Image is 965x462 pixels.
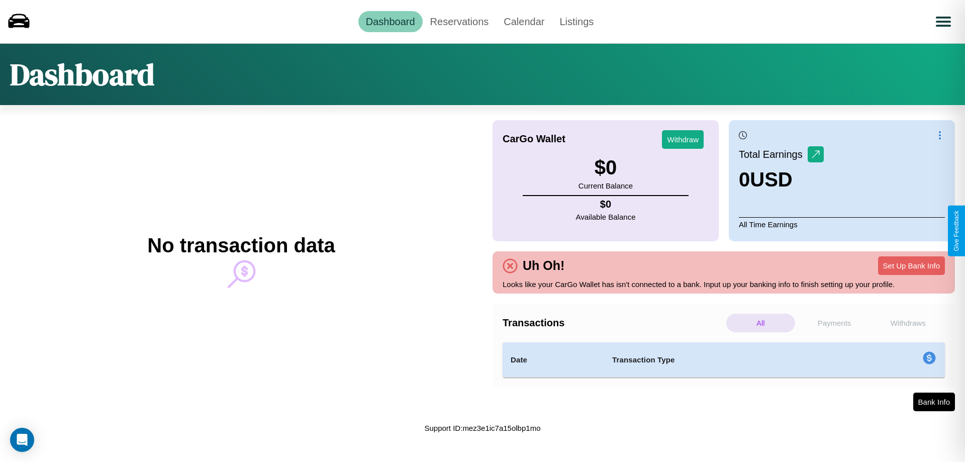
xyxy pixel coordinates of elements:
h4: Uh Oh! [518,258,569,273]
h4: Date [511,354,596,366]
h2: No transaction data [147,234,335,257]
h4: $ 0 [576,199,636,210]
a: Listings [552,11,601,32]
p: All [726,314,795,332]
h4: Transaction Type [612,354,840,366]
a: Reservations [423,11,497,32]
h4: Transactions [503,317,724,329]
button: Open menu [929,8,957,36]
h3: 0 USD [739,168,824,191]
a: Dashboard [358,11,423,32]
h1: Dashboard [10,54,154,95]
div: Give Feedback [953,211,960,251]
a: Calendar [496,11,552,32]
p: Current Balance [578,179,633,193]
p: Withdraws [874,314,942,332]
p: Available Balance [576,210,636,224]
div: Open Intercom Messenger [10,428,34,452]
table: simple table [503,342,945,378]
h3: $ 0 [578,156,633,179]
button: Bank Info [913,393,955,411]
button: Set Up Bank Info [878,256,945,275]
p: Total Earnings [739,145,808,163]
p: Support ID: mez3e1ic7a15olbp1mo [425,421,541,435]
p: All Time Earnings [739,217,945,231]
button: Withdraw [662,130,704,149]
h4: CarGo Wallet [503,133,565,145]
p: Payments [800,314,869,332]
p: Looks like your CarGo Wallet has isn't connected to a bank. Input up your banking info to finish ... [503,278,945,291]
